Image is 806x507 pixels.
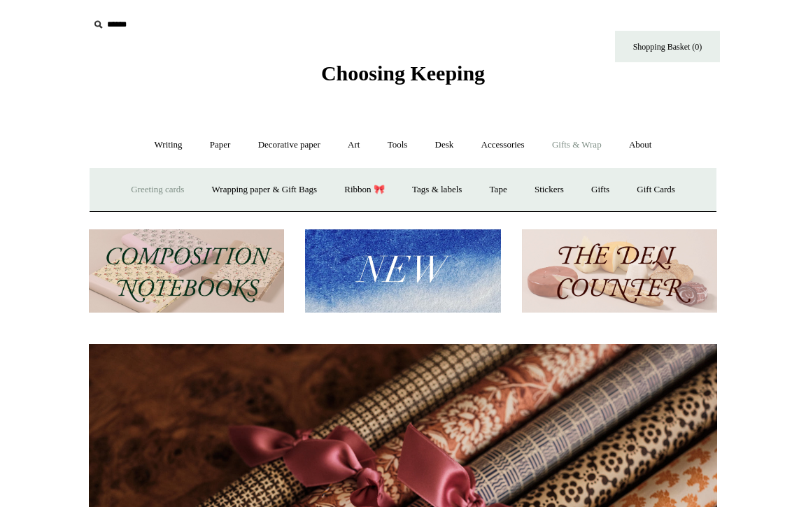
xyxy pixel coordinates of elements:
a: Gift Cards [624,171,688,208]
a: Tape [477,171,520,208]
a: Ribbon 🎀 [332,171,397,208]
a: Paper [197,127,243,164]
a: About [616,127,665,164]
a: Art [335,127,372,164]
a: Desk [423,127,467,164]
a: Wrapping paper & Gift Bags [199,171,330,208]
a: Gifts [579,171,622,208]
a: Writing [142,127,195,164]
a: Tools [375,127,420,164]
span: Choosing Keeping [321,62,485,85]
img: New.jpg__PID:f73bdf93-380a-4a35-bcfe-7823039498e1 [305,229,500,313]
a: Stickers [522,171,577,208]
a: Gifts & Wrap [539,127,614,164]
a: Accessories [469,127,537,164]
a: Choosing Keeping [321,73,485,83]
a: Greeting cards [118,171,197,208]
a: Decorative paper [246,127,333,164]
img: 202302 Composition ledgers.jpg__PID:69722ee6-fa44-49dd-a067-31375e5d54ec [89,229,284,313]
a: Tags & labels [400,171,474,208]
a: Shopping Basket (0) [615,31,720,62]
img: The Deli Counter [522,229,717,313]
